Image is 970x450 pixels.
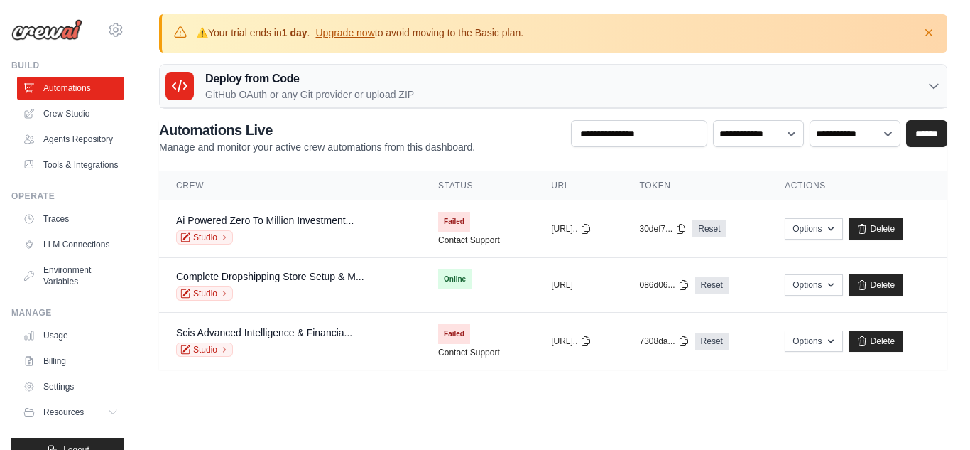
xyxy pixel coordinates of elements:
a: Contact Support [438,235,500,246]
a: Upgrade now [315,27,374,38]
a: Tools & Integrations [17,154,124,176]
th: Actions [768,171,947,200]
button: 30def7... [640,223,687,235]
div: Build [11,60,124,71]
a: Scis Advanced Intelligence & Financia... [176,327,352,338]
iframe: Chat Widget [899,382,970,450]
a: Contact Support [438,347,500,358]
button: 7308da... [640,336,690,347]
a: Delete [849,218,903,240]
button: 086d06... [640,279,690,291]
a: Studio [176,343,233,357]
a: LLM Connections [17,233,124,256]
p: Your trial ends in . to avoid moving to the Basic plan. [196,26,523,40]
th: Status [421,171,534,200]
a: Reset [692,220,726,237]
th: Token [623,171,768,200]
th: URL [534,171,622,200]
a: Billing [17,350,124,373]
th: Crew [159,171,421,200]
a: Reset [695,333,729,350]
a: Delete [849,274,903,296]
span: Failed [438,212,470,232]
a: Traces [17,208,124,230]
a: Studio [176,230,233,245]
div: Operate [11,191,124,202]
a: Complete Dropshipping Store Setup & M... [176,271,364,282]
a: Environment Variables [17,259,124,293]
span: Online [438,269,472,289]
a: Automations [17,77,124,100]
a: Usage [17,324,124,347]
img: Logo [11,19,82,41]
button: Options [785,331,842,352]
a: Ai Powered Zero To Million Investment... [176,215,354,226]
a: Reset [695,277,729,294]
span: Resources [43,407,84,418]
h3: Deploy from Code [205,70,414,87]
button: Options [785,274,842,296]
div: Manage [11,307,124,318]
a: Studio [176,286,233,301]
strong: 1 day [282,27,307,38]
a: Settings [17,375,124,398]
span: Failed [438,324,470,344]
a: Agents Repository [17,128,124,151]
button: Options [785,218,842,240]
a: Delete [849,331,903,352]
p: GitHub OAuth or any Git provider or upload ZIP [205,87,414,102]
strong: ⚠️ [196,27,208,38]
p: Manage and monitor your active crew automations from this dashboard. [159,140,475,154]
button: Resources [17,401,124,424]
h2: Automations Live [159,120,475,140]
a: Crew Studio [17,102,124,125]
